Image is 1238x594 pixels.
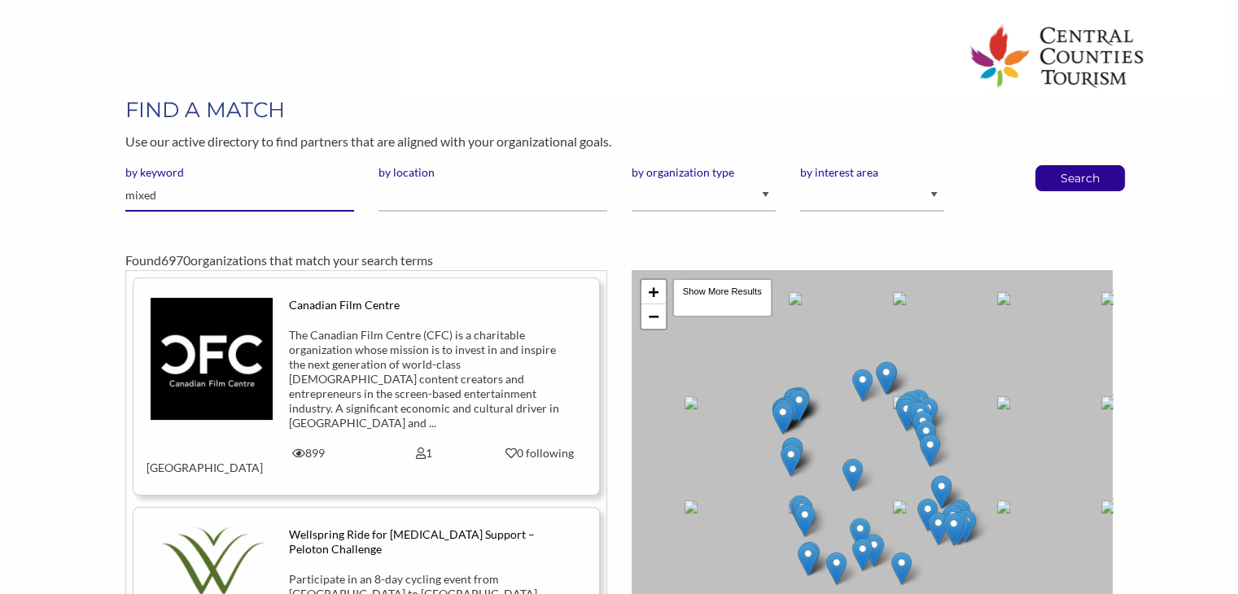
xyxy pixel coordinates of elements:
[125,95,1113,124] h1: FIND A MATCH
[1053,166,1107,190] button: Search
[147,298,585,475] a: Canadian Film Centre The Canadian Film Centre (CFC) is a charitable organization whose mission is...
[251,446,366,461] div: 899
[125,131,1113,152] p: Use our active directory to find partners that are aligned with your organizational goals.
[134,446,250,475] div: [GEOGRAPHIC_DATA]
[366,446,482,461] div: 1
[161,252,190,268] span: 6970
[125,251,1113,270] div: Found organizations that match your search terms
[800,165,944,180] label: by interest area
[672,278,772,317] div: Show More Results
[125,180,354,212] input: Please enter one or more keywords
[125,165,354,180] label: by keyword
[289,298,559,312] div: Canadian Film Centre
[494,446,585,461] div: 0 following
[378,165,607,180] label: by location
[632,165,776,180] label: by organization type
[641,304,666,329] a: Zoom out
[641,280,666,304] a: Zoom in
[289,328,559,430] div: The Canadian Film Centre (CFC) is a charitable organization whose mission is to invest in and ins...
[151,298,273,420] img: tys7ftntgowgismeyatu
[289,527,559,557] div: Wellspring Ride for [MEDICAL_DATA] Support – Peloton Challenge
